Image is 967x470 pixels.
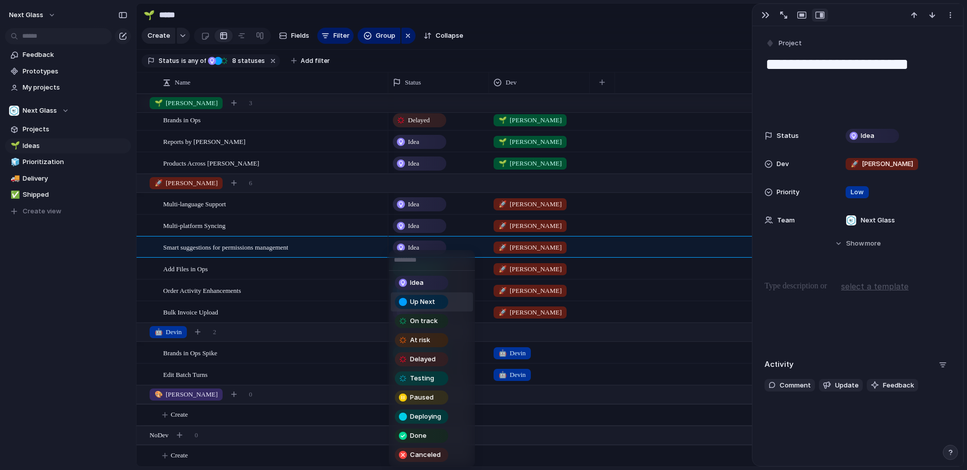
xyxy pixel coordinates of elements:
[410,450,441,460] span: Canceled
[410,278,424,288] span: Idea
[410,354,436,364] span: Delayed
[410,393,434,403] span: Paused
[410,412,441,422] span: Deploying
[410,335,430,345] span: At risk
[410,373,434,383] span: Testing
[410,431,427,441] span: Done
[410,297,435,307] span: Up Next
[410,316,438,326] span: On track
